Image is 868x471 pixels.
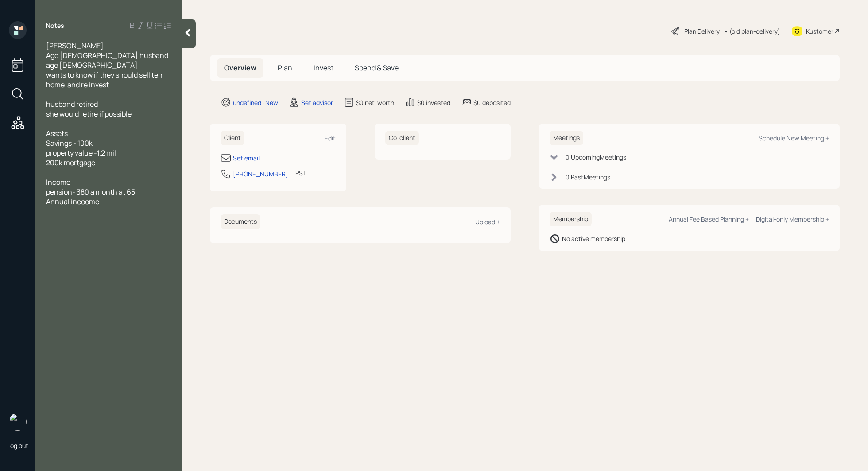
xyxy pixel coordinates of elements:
[756,215,829,223] div: Digital-only Membership +
[314,63,333,73] span: Invest
[46,109,132,119] span: she would retire if possible
[221,214,260,229] h6: Documents
[46,128,68,138] span: Assets
[46,99,98,109] span: husband retired
[356,98,394,107] div: $0 net-worth
[669,215,749,223] div: Annual Fee Based Planning +
[7,441,28,450] div: Log out
[233,169,288,179] div: [PHONE_NUMBER]
[233,153,260,163] div: Set email
[46,148,116,158] span: property value -1.2 mil
[562,234,625,243] div: No active membership
[46,187,135,197] span: pension- 380 a month at 65
[46,158,95,167] span: 200k mortgage
[46,70,164,90] span: wants to know if they should sell teh home and re invest
[473,98,511,107] div: $0 deposited
[46,41,104,51] span: [PERSON_NAME]
[385,131,419,145] h6: Co-client
[550,131,583,145] h6: Meetings
[724,27,780,36] div: • (old plan-delivery)
[566,152,626,162] div: 0 Upcoming Meeting s
[233,98,278,107] div: undefined · New
[475,218,500,226] div: Upload +
[417,98,450,107] div: $0 invested
[566,172,610,182] div: 0 Past Meeting s
[46,197,99,206] span: Annual incoome
[325,134,336,142] div: Edit
[684,27,720,36] div: Plan Delivery
[46,138,93,148] span: Savings - 100k
[46,51,170,70] span: Age [DEMOGRAPHIC_DATA] husband age [DEMOGRAPHIC_DATA]
[301,98,333,107] div: Set advisor
[224,63,256,73] span: Overview
[221,131,244,145] h6: Client
[806,27,833,36] div: Kustomer
[46,21,64,30] label: Notes
[759,134,829,142] div: Schedule New Meeting +
[355,63,399,73] span: Spend & Save
[550,212,592,226] h6: Membership
[9,413,27,431] img: retirable_logo.png
[295,168,306,178] div: PST
[46,177,70,187] span: Income
[278,63,292,73] span: Plan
